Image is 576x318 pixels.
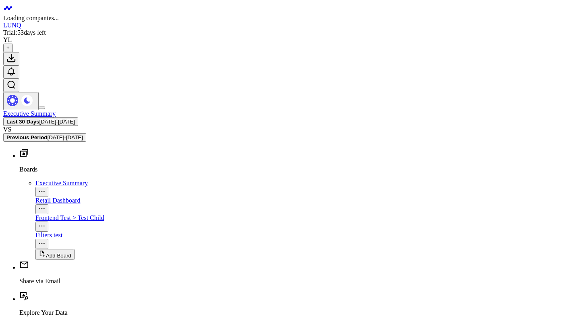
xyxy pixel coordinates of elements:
div: Retail Dashboard [35,197,573,204]
button: Open board menu [35,222,48,232]
button: + [3,44,13,52]
div: Trial: 53 days left [3,29,573,36]
a: Executive Summary [3,110,56,117]
button: Open board menu [35,204,48,214]
div: VS [3,126,573,133]
b: Last 30 Days [6,119,39,125]
button: Open board menu [35,187,48,197]
span: [DATE] - [DATE] [47,134,83,140]
button: Open board menu [35,239,48,249]
p: Share via Email [19,278,573,285]
span: [DATE] - [DATE] [39,119,75,125]
div: Filters test [35,232,573,239]
a: LUNQ [3,22,21,29]
button: Open search [3,79,19,92]
div: Loading companies... [3,15,573,22]
button: Add Board [35,249,75,260]
span: + [6,45,10,51]
p: Explore Your Data [19,309,573,316]
a: Filters testOpen board menu [35,232,573,248]
a: Retail DashboardOpen board menu [35,197,573,213]
a: Executive SummaryOpen board menu [35,180,573,196]
div: YL [3,36,12,44]
span: Add Board [46,253,71,259]
div: Executive Summary [35,180,573,187]
b: Previous Period [6,134,47,140]
button: Previous Period[DATE]-[DATE] [3,133,86,142]
p: Boards [19,166,573,173]
a: Frontend Test > Test ChildOpen board menu [35,214,573,230]
div: Frontend Test > Test Child [35,214,573,222]
button: Last 30 Days[DATE]-[DATE] [3,117,78,126]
